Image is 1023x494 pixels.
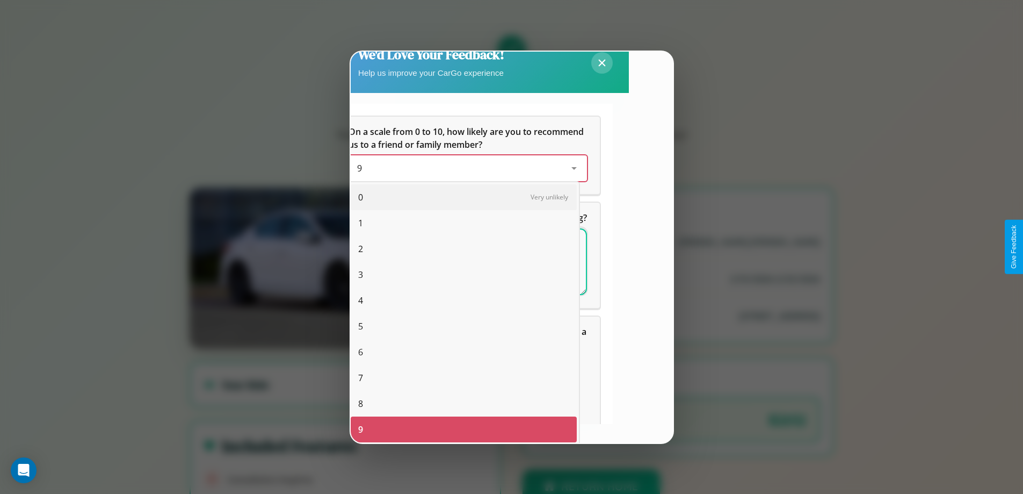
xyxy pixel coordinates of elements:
span: What can we do to make your experience more satisfying? [349,212,587,224]
span: 5 [358,320,363,333]
div: 3 [351,262,577,288]
h2: We'd Love Your Feedback! [358,46,504,63]
span: 8 [358,397,363,410]
span: 9 [357,162,362,174]
div: 8 [351,391,577,417]
span: 2 [358,242,363,255]
div: 2 [351,236,577,262]
div: 6 [351,339,577,365]
div: 7 [351,365,577,391]
span: Very unlikely [531,192,568,202]
span: 9 [358,423,363,436]
div: 1 [351,210,577,236]
div: On a scale from 0 to 10, how likely are you to recommend us to a friend or family member? [336,117,600,194]
span: 3 [358,268,363,281]
span: 1 [358,217,363,230]
p: Help us improve your CarGo experience [358,66,504,80]
span: 4 [358,294,363,307]
div: Open Intercom Messenger [11,457,37,483]
span: 7 [358,371,363,384]
span: Which of the following features do you value the most in a vehicle? [349,326,589,350]
h5: On a scale from 0 to 10, how likely are you to recommend us to a friend or family member? [349,125,587,151]
div: On a scale from 0 to 10, how likely are you to recommend us to a friend or family member? [349,155,587,181]
div: 4 [351,288,577,313]
span: On a scale from 0 to 10, how likely are you to recommend us to a friend or family member? [349,126,586,151]
div: 10 [351,442,577,468]
div: 9 [351,417,577,442]
span: 0 [358,191,363,204]
div: 0 [351,184,577,210]
div: Give Feedback [1010,225,1018,269]
div: 5 [351,313,577,339]
span: 6 [358,346,363,359]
